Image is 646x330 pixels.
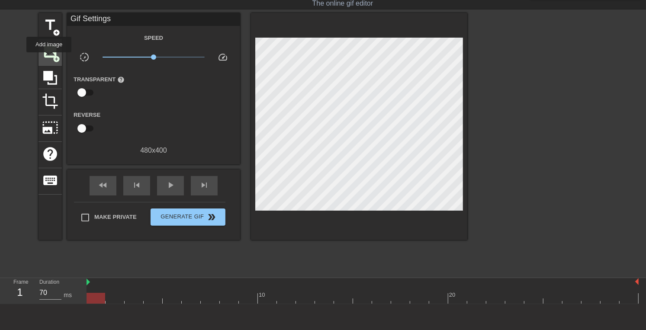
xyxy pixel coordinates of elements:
span: Make Private [94,213,137,221]
span: speed [218,52,228,62]
span: fast_rewind [98,180,108,190]
img: bound-end.png [635,278,639,285]
span: help [42,146,58,162]
div: 1 [13,285,26,300]
span: add_circle [53,29,60,36]
div: Gif Settings [67,13,240,26]
label: Transparent [74,75,125,84]
div: 10 [259,291,267,299]
label: Duration [39,280,59,285]
button: Generate Gif [151,208,225,226]
span: play_arrow [165,180,176,190]
span: add_circle [53,55,60,63]
div: 480 x 400 [67,145,240,156]
span: image [42,43,58,60]
span: photo_size_select_large [42,119,58,136]
div: Frame [7,278,33,303]
span: skip_previous [132,180,142,190]
div: ms [64,291,72,300]
span: slow_motion_video [79,52,90,62]
span: Generate Gif [154,212,222,222]
span: crop [42,93,58,109]
span: keyboard [42,172,58,189]
span: skip_next [199,180,209,190]
label: Reverse [74,111,100,119]
span: title [42,17,58,33]
span: help [117,76,125,83]
label: Speed [144,34,163,42]
span: double_arrow [207,212,217,222]
div: 20 [449,291,457,299]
